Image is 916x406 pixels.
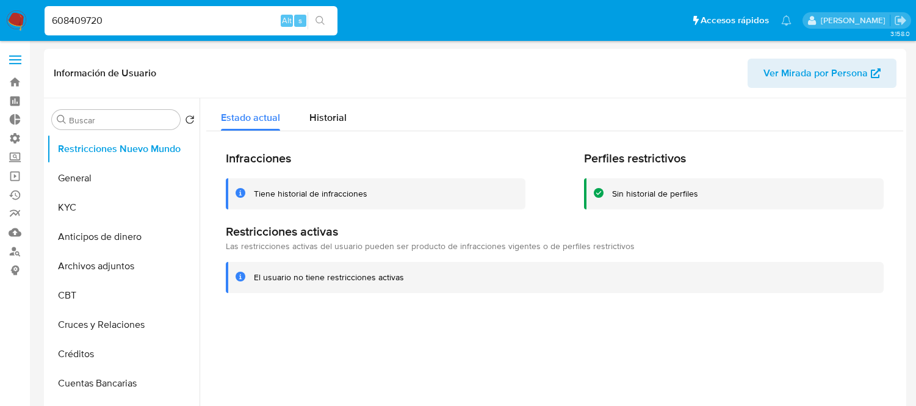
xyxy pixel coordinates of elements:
p: zoe.breuer@mercadolibre.com [821,15,890,26]
span: Accesos rápidos [701,14,769,27]
button: Volver al orden por defecto [185,115,195,128]
button: Anticipos de dinero [47,222,200,252]
button: Cuentas Bancarias [47,369,200,398]
button: General [47,164,200,193]
a: Salir [894,14,907,27]
span: Alt [282,15,292,26]
span: Ver Mirada por Persona [763,59,868,88]
button: Buscar [57,115,67,125]
button: Archivos adjuntos [47,252,200,281]
button: CBT [47,281,200,310]
button: search-icon [308,12,333,29]
button: KYC [47,193,200,222]
button: Créditos [47,339,200,369]
button: Ver Mirada por Persona [748,59,896,88]
h1: Información de Usuario [54,67,156,79]
button: Cruces y Relaciones [47,310,200,339]
input: Buscar usuario o caso... [45,13,337,29]
span: s [298,15,302,26]
input: Buscar [69,115,175,126]
a: Notificaciones [781,15,792,26]
button: Restricciones Nuevo Mundo [47,134,200,164]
